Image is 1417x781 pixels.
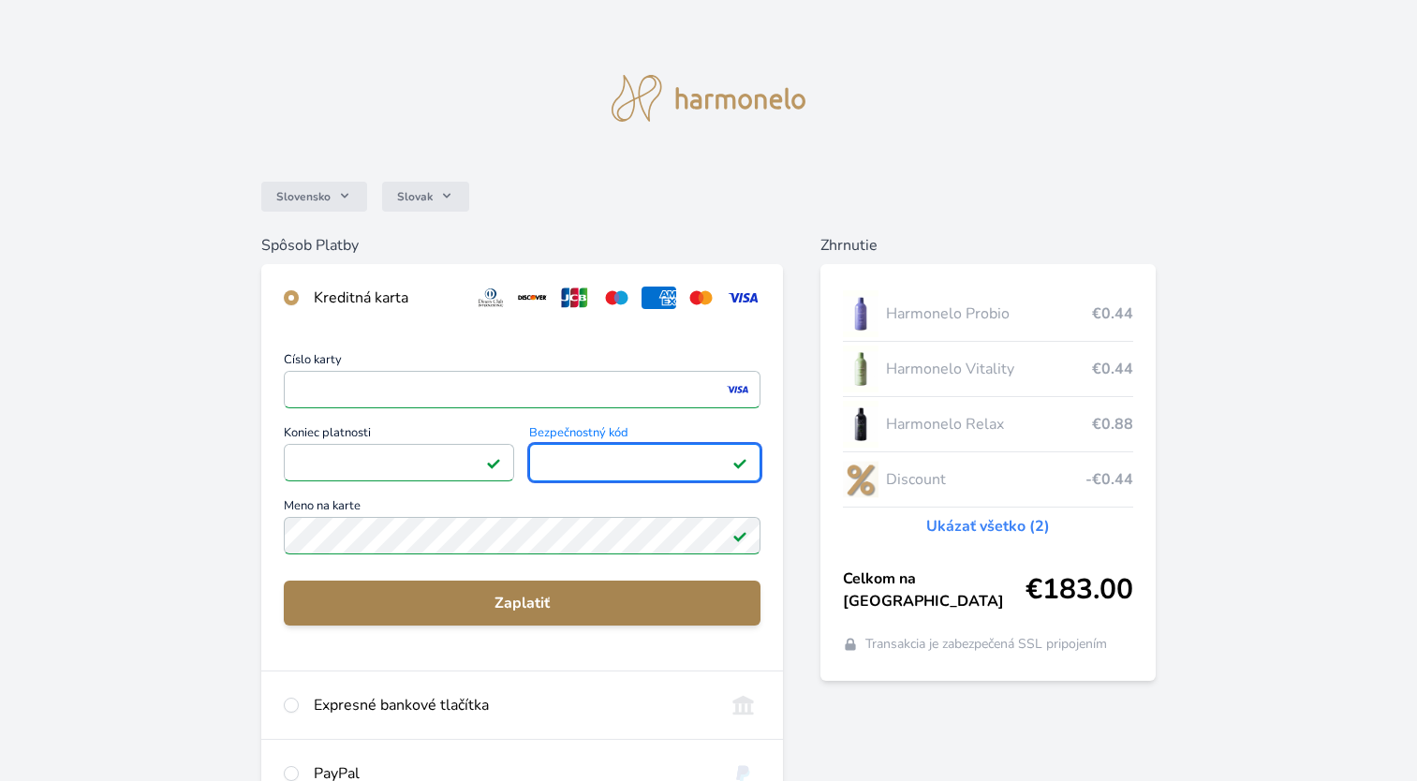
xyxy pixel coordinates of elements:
[926,515,1050,538] a: Ukázať všetko (2)
[843,290,878,337] img: CLEAN_PROBIO_se_stinem_x-lo.jpg
[486,455,501,470] img: Pole je platné
[397,189,433,204] span: Slovak
[843,567,1026,612] span: Celkom na [GEOGRAPHIC_DATA]
[261,182,367,212] button: Slovensko
[725,381,750,398] img: visa
[820,234,1156,257] h6: Zhrnutie
[843,401,878,448] img: CLEAN_RELAX_se_stinem_x-lo.jpg
[726,694,760,716] img: onlineBanking_SK.svg
[1092,302,1133,325] span: €0.44
[284,500,760,517] span: Meno na karte
[843,346,878,392] img: CLEAN_VITALITY_se_stinem_x-lo.jpg
[529,427,760,444] span: Bezpečnostný kód
[612,75,806,122] img: logo.svg
[599,287,634,309] img: maestro.svg
[557,287,592,309] img: jcb.svg
[474,287,509,309] img: diners.svg
[292,449,507,476] iframe: Iframe pre deň vypršania platnosti
[538,449,752,476] iframe: Iframe pre bezpečnostný kód
[284,354,760,371] span: Číslo karty
[276,189,331,204] span: Slovensko
[261,234,783,257] h6: Spôsob Platby
[684,287,718,309] img: mc.svg
[843,456,878,503] img: discount-lo.png
[1092,413,1133,435] span: €0.88
[886,468,1085,491] span: Discount
[886,358,1092,380] span: Harmonelo Vitality
[284,517,760,554] input: Meno na kartePole je platné
[1092,358,1133,380] span: €0.44
[865,635,1107,654] span: Transakcia je zabezpečená SSL pripojením
[382,182,469,212] button: Slovak
[314,287,459,309] div: Kreditná karta
[642,287,676,309] img: amex.svg
[1085,468,1133,491] span: -€0.44
[314,694,711,716] div: Expresné bankové tlačítka
[292,376,752,403] iframe: Iframe pre číslo karty
[299,592,745,614] span: Zaplatiť
[886,413,1092,435] span: Harmonelo Relax
[1026,573,1133,607] span: €183.00
[732,528,747,543] img: Pole je platné
[284,427,515,444] span: Koniec platnosti
[886,302,1092,325] span: Harmonelo Probio
[726,287,760,309] img: visa.svg
[515,287,550,309] img: discover.svg
[732,455,747,470] img: Pole je platné
[284,581,760,626] button: Zaplatiť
